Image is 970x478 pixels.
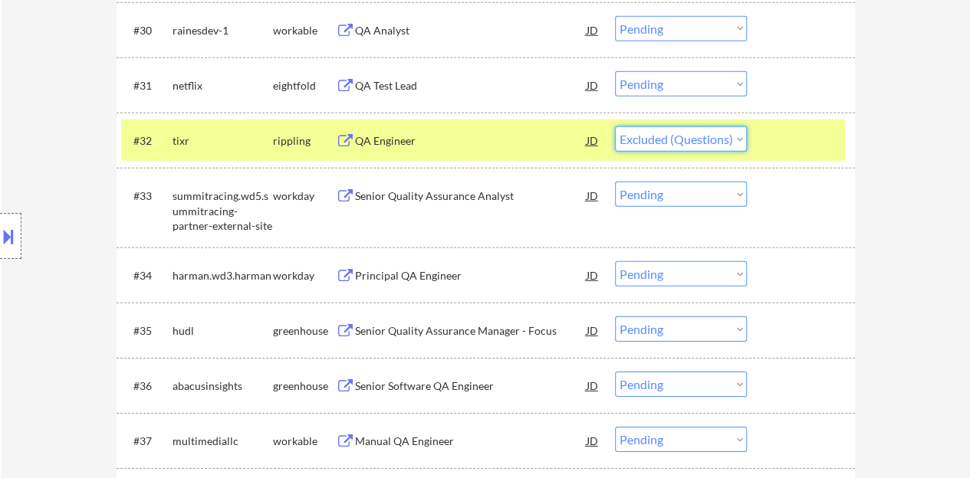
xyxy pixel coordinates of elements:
div: rippling [273,133,336,149]
div: #36 [133,378,160,394]
div: JD [585,126,600,154]
div: #37 [133,434,160,449]
div: abacusinsights [173,378,273,394]
div: Senior Quality Assurance Manager - Focus [355,323,587,339]
div: Senior Software QA Engineer [355,378,587,394]
div: #31 [133,78,160,93]
div: workable [273,434,336,449]
div: JD [585,16,600,44]
div: eightfold [273,78,336,93]
div: greenhouse [273,323,336,339]
div: greenhouse [273,378,336,394]
div: JD [585,427,600,454]
div: workable [273,23,336,38]
div: QA Analyst [355,23,587,38]
div: #30 [133,23,160,38]
div: JD [585,182,600,209]
div: JD [585,372,600,399]
div: multimediallc [173,434,273,449]
div: workday [273,268,336,283]
div: Senior Quality Assurance Analyst [355,188,587,204]
div: netflix [173,78,273,93]
div: JD [585,316,600,344]
div: JD [585,261,600,289]
div: QA Engineer [355,133,587,149]
div: Principal QA Engineer [355,268,587,283]
div: workday [273,188,336,204]
div: rainesdev-1 [173,23,273,38]
div: Manual QA Engineer [355,434,587,449]
div: QA Test Lead [355,78,587,93]
div: JD [585,71,600,99]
